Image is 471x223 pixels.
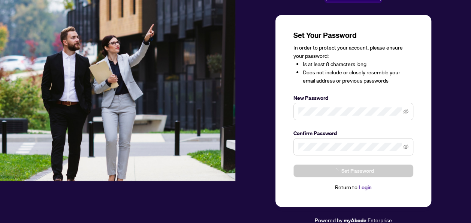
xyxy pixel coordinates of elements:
div: In order to protect your account, please ensure your password: [293,44,413,85]
h3: Set Your Password [293,30,413,41]
span: eye-invisible [403,144,408,149]
span: eye-invisible [403,109,408,114]
a: Login [358,184,371,191]
label: New Password [293,94,413,102]
li: Is at least 8 characters long [303,60,413,68]
div: Return to [293,183,413,192]
li: Does not include or closely resemble your email address or previous passwords [303,68,413,85]
button: Set Password [293,164,413,177]
label: Confirm Password [293,129,413,137]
